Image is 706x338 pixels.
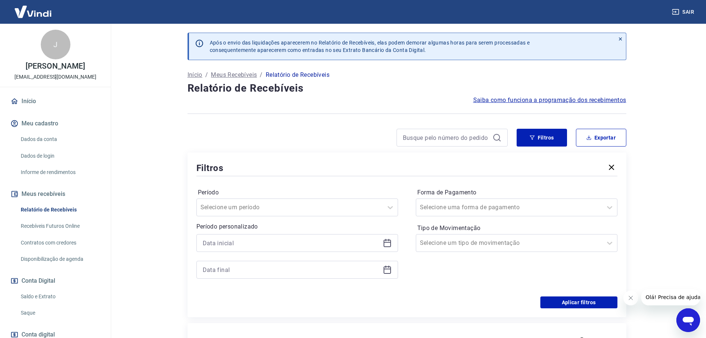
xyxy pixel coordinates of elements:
h4: Relatório de Recebíveis [188,81,626,96]
a: Início [9,93,102,109]
a: Saiba como funciona a programação dos recebimentos [473,96,626,105]
a: Dados de login [18,148,102,164]
button: Meus recebíveis [9,186,102,202]
h5: Filtros [196,162,224,174]
p: Período personalizado [196,222,398,231]
a: Início [188,70,202,79]
button: Filtros [517,129,567,147]
button: Aplicar filtros [540,296,617,308]
button: Meu cadastro [9,115,102,132]
iframe: Botão para abrir a janela de mensagens [676,308,700,332]
div: J [41,30,70,59]
a: Contratos com credores [18,235,102,250]
p: / [260,70,262,79]
label: Período [198,188,397,197]
input: Busque pelo número do pedido [403,132,490,143]
input: Data inicial [203,237,380,249]
a: Saldo e Extrato [18,289,102,304]
p: Relatório de Recebíveis [266,70,329,79]
iframe: Fechar mensagem [623,291,638,305]
p: Após o envio das liquidações aparecerem no Relatório de Recebíveis, elas podem demorar algumas ho... [210,39,530,54]
img: Vindi [9,0,57,23]
label: Forma de Pagamento [417,188,616,197]
label: Tipo de Movimentação [417,224,616,233]
a: Disponibilização de agenda [18,252,102,267]
p: / [205,70,208,79]
input: Data final [203,264,380,275]
button: Conta Digital [9,273,102,289]
p: [EMAIL_ADDRESS][DOMAIN_NAME] [14,73,96,81]
button: Sair [670,5,697,19]
button: Exportar [576,129,626,147]
a: Saque [18,305,102,321]
a: Informe de rendimentos [18,165,102,180]
p: [PERSON_NAME] [26,62,85,70]
span: Olá! Precisa de ajuda? [4,5,62,11]
a: Dados da conta [18,132,102,147]
a: Recebíveis Futuros Online [18,219,102,234]
iframe: Mensagem da empresa [641,289,700,305]
a: Relatório de Recebíveis [18,202,102,217]
a: Meus Recebíveis [211,70,257,79]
